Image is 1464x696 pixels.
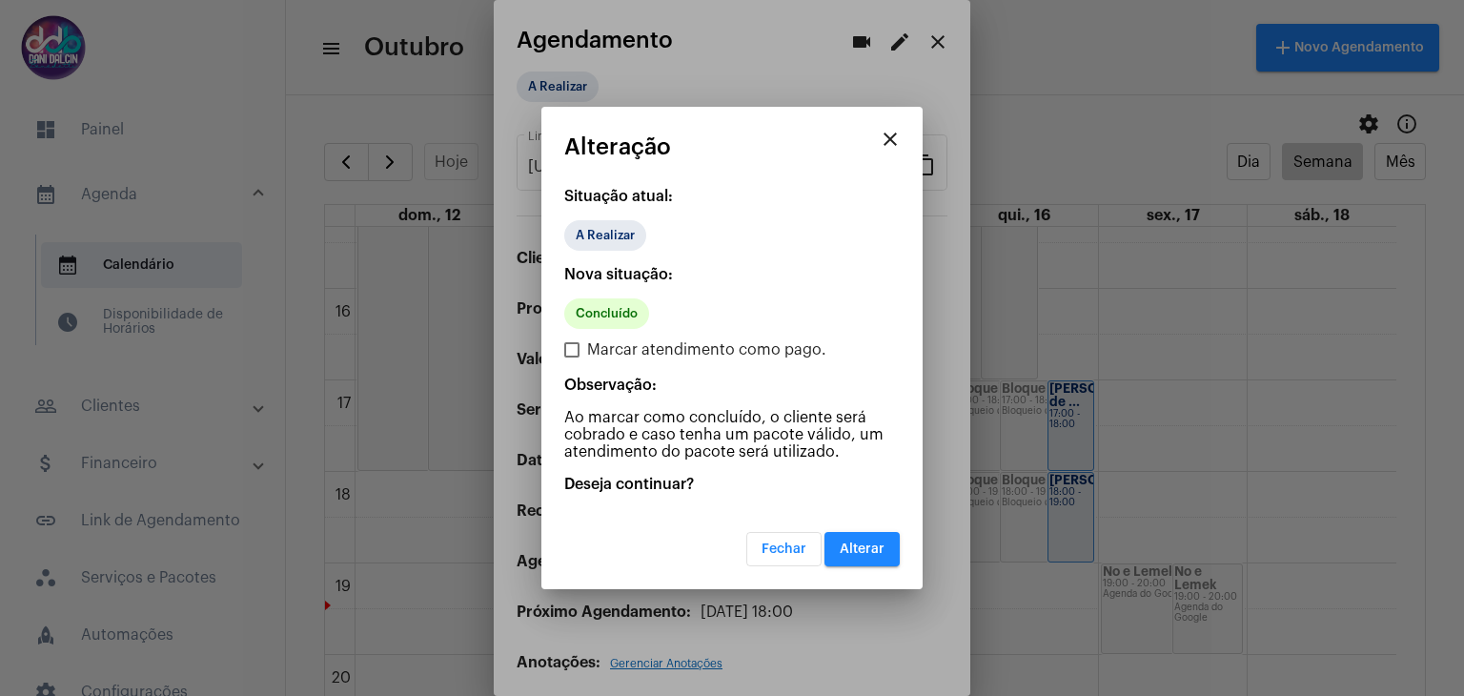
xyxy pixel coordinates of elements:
mat-chip: A Realizar [564,220,646,251]
span: Fechar [762,542,806,556]
p: Situação atual: [564,188,900,205]
p: Nova situação: [564,266,900,283]
p: Observação: [564,377,900,394]
p: Ao marcar como concluído, o cliente será cobrado e caso tenha um pacote válido, um atendimento do... [564,409,900,461]
p: Deseja continuar? [564,476,900,493]
button: Alterar [824,532,900,566]
mat-icon: close [879,128,902,151]
button: Fechar [746,532,822,566]
span: Marcar atendimento como pago. [587,338,826,361]
span: Alterar [840,542,884,556]
mat-chip: Concluído [564,298,649,329]
span: Alteração [564,134,671,159]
